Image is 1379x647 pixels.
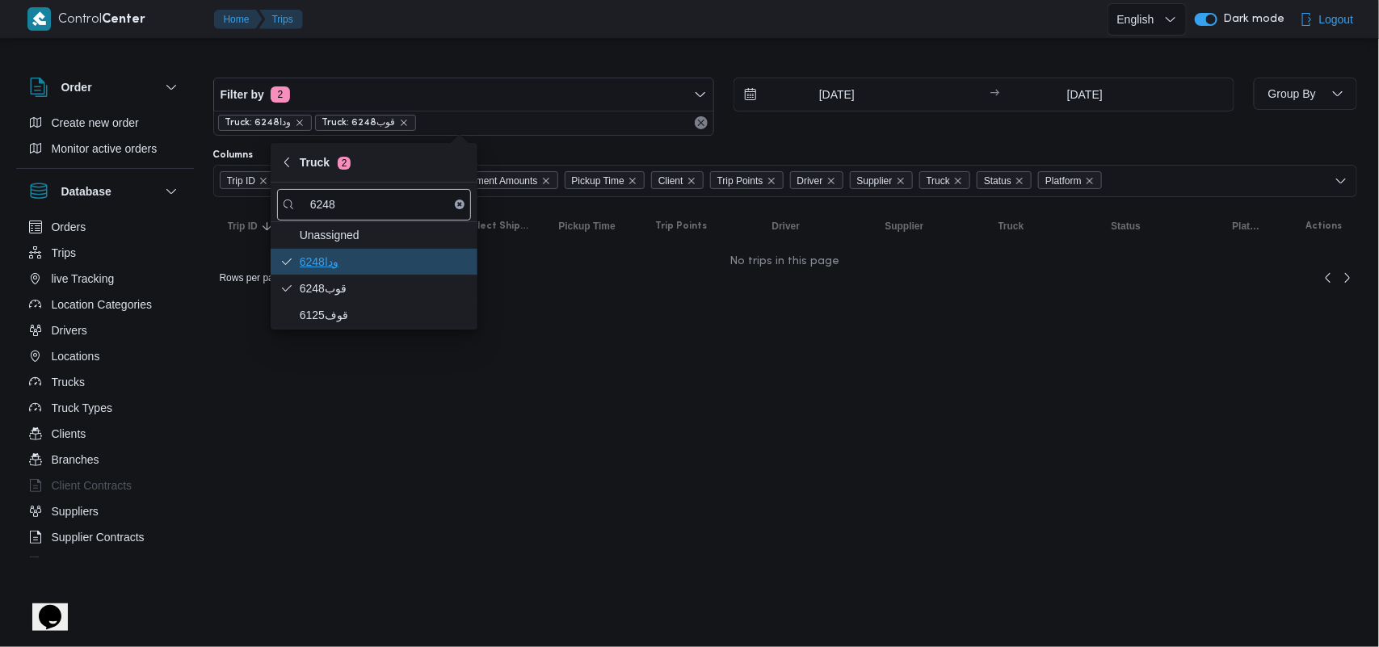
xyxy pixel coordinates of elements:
[541,176,551,186] button: Remove Collect Shipment Amounts from selection in this group
[553,213,633,239] button: Pickup Time
[52,553,92,573] span: Devices
[1318,268,1338,288] button: Previous page
[52,424,86,443] span: Clients
[879,213,976,239] button: Supplier
[315,115,416,131] span: Truck: قوب6248
[1254,78,1357,110] button: Group By
[225,116,292,130] span: Truck: ودا6248
[23,498,187,524] button: Suppliers
[220,268,298,288] span: Rows per page : 10
[23,292,187,317] button: Location Categories
[23,421,187,447] button: Clients
[559,220,616,233] span: Pickup Time
[1233,220,1262,233] span: Platform
[52,113,139,132] span: Create new order
[27,7,51,31] img: X8yXhbKr1z7QwAAAABJRU5ErkJggg==
[23,369,187,395] button: Trucks
[1105,213,1210,239] button: Status
[977,171,1032,189] span: Status
[658,172,683,190] span: Client
[710,171,784,189] span: Trip Points
[52,476,132,495] span: Client Contracts
[424,172,538,190] span: Collect Shipment Amounts
[692,113,711,132] button: Remove
[927,172,951,190] span: Truck
[790,171,843,189] span: Driver
[1335,174,1347,187] button: Open list of options
[271,143,477,183] button: Truck2
[259,176,268,186] button: Remove Trip ID from selection in this group
[23,550,187,576] button: Devices
[23,266,187,292] button: live Tracking
[628,176,637,186] button: Remove Pickup Time from selection in this group
[1319,10,1354,29] span: Logout
[220,171,276,189] span: Trip ID
[1306,220,1343,233] span: Actions
[103,14,146,26] b: Center
[772,220,801,233] span: Driver
[826,176,836,186] button: Remove Driver from selection in this group
[1015,176,1024,186] button: Remove Status from selection in this group
[300,252,468,271] span: ودا6248
[717,172,763,190] span: Trip Points
[23,110,187,136] button: Create new order
[1226,213,1268,239] button: Platform
[990,89,1000,100] div: →
[16,582,68,631] iframe: chat widget
[213,268,324,288] button: Rows per page:10
[213,149,254,162] label: Columns
[52,347,100,366] span: Locations
[1005,78,1166,111] input: Press the down key to open a popover containing a calendar.
[992,213,1089,239] button: Truck
[29,78,181,97] button: Order
[565,171,645,189] span: Pickup Time
[23,136,187,162] button: Monitor active orders
[455,200,465,209] button: Clear input
[953,176,963,186] button: Remove Truck from selection in this group
[23,395,187,421] button: Truck Types
[338,157,351,170] span: 2
[850,171,913,189] span: Supplier
[214,10,263,29] button: Home
[23,524,187,550] button: Supplier Contracts
[228,220,258,233] span: Trip ID; Sorted in descending order
[1085,176,1095,186] button: Remove Platform from selection in this group
[52,139,158,158] span: Monitor active orders
[52,269,115,288] span: live Tracking
[218,115,312,131] span: Truck: ودا6248
[300,225,468,245] span: Unassigned
[885,220,924,233] span: Supplier
[23,473,187,498] button: Client Contracts
[417,171,558,189] span: Collect Shipment Amounts
[52,217,86,237] span: Orders
[52,398,112,418] span: Truck Types
[1217,13,1285,26] span: Dark mode
[52,372,85,392] span: Trucks
[221,213,286,239] button: Trip IDSorted in descending order
[322,116,396,130] span: Truck: قوب6248
[227,172,256,190] span: Trip ID
[919,171,971,189] span: Truck
[23,214,187,240] button: Orders
[214,78,713,111] button: Filter by2 active filters
[52,502,99,521] span: Suppliers
[857,172,893,190] span: Supplier
[23,240,187,266] button: Trips
[896,176,906,186] button: Remove Supplier from selection in this group
[16,110,194,168] div: Order
[1293,3,1360,36] button: Logout
[221,85,264,104] span: Filter by
[766,213,863,239] button: Driver
[271,86,290,103] span: 2 active filters
[1045,172,1082,190] span: Platform
[797,172,823,190] span: Driver
[999,220,1024,233] span: Truck
[687,176,696,186] button: Remove Client from selection in this group
[52,295,153,314] span: Location Categories
[734,78,918,111] input: Press the down key to open a popover containing a calendar.
[300,153,351,172] span: Truck
[23,447,187,473] button: Branches
[213,255,1357,268] center: No trips in this page
[651,171,704,189] span: Client
[52,527,145,547] span: Supplier Contracts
